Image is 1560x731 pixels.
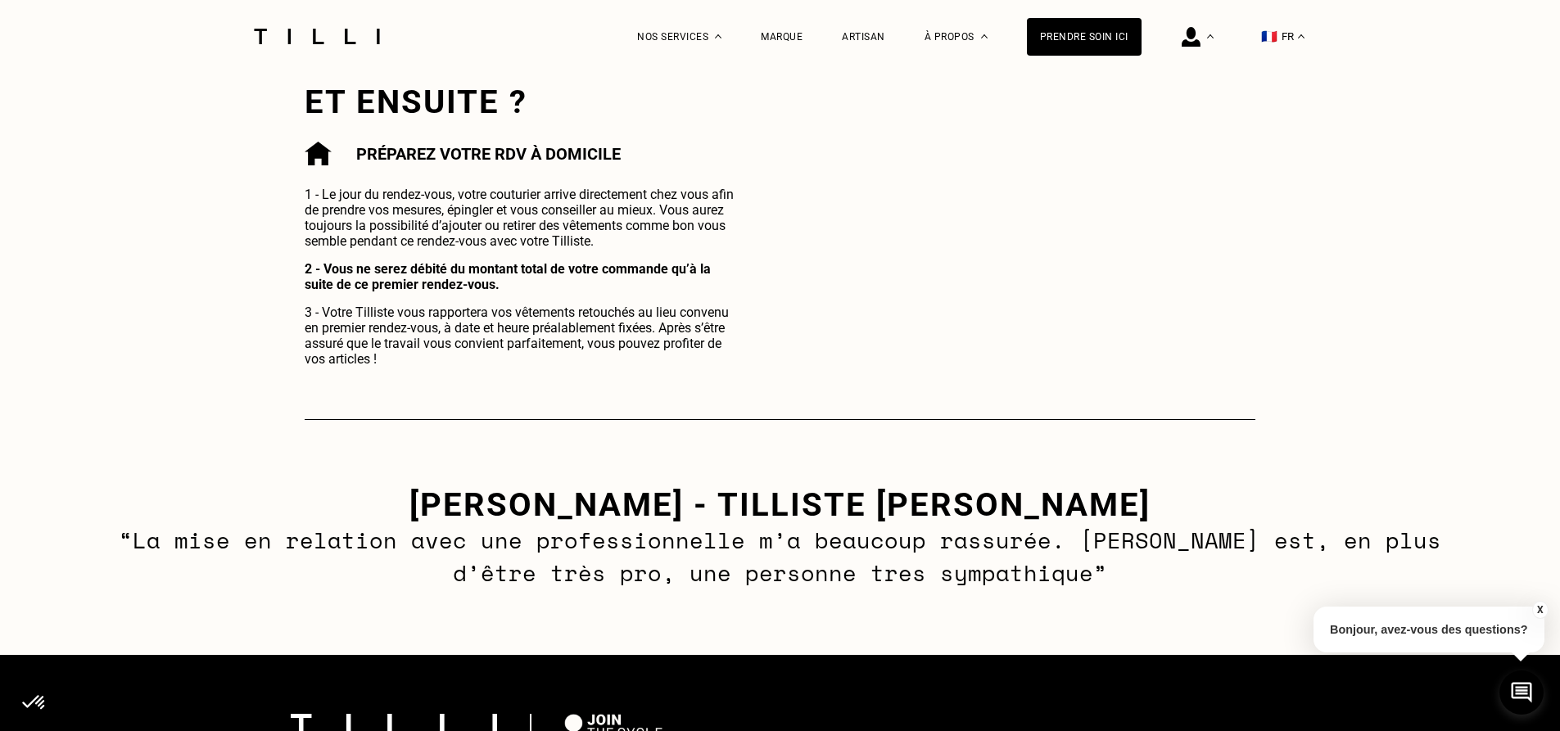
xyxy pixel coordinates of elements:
a: Artisan [842,31,885,43]
img: icône connexion [1182,27,1201,47]
span: 🇫🇷 [1261,29,1277,44]
p: 3 - Votre Tilliste vous rapportera vos vêtements retouchés au lieu convenu en premier rendez-vous... [305,305,741,367]
a: Marque [761,31,803,43]
img: Menu déroulant [715,34,721,38]
img: menu déroulant [1298,34,1305,38]
img: Logo du service de couturière Tilli [248,29,386,44]
button: X [1531,601,1548,619]
h3: [PERSON_NAME] - tilliste [PERSON_NAME] [111,485,1449,524]
h2: Et ensuite ? [305,83,746,121]
img: Menu déroulant à propos [981,34,988,38]
img: Menu déroulant [1207,34,1214,38]
p: “La mise en relation avec une professionnelle m’a beaucoup rassurée. [PERSON_NAME] est, en plus d... [111,524,1449,589]
img: Commande à domicile [305,142,332,166]
a: Prendre soin ici [1027,18,1142,56]
h3: Préparez votre rdv à domicile [356,144,621,164]
p: Bonjour, avez-vous des questions? [1314,607,1544,652]
b: 2 - Vous ne serez débité du montant total de votre commande qu’à la suite de ce premier rendez-vous. [305,261,711,292]
p: 1 - Le jour du rendez-vous, votre couturier arrive directement chez vous afin de prendre vos mesu... [305,187,741,249]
